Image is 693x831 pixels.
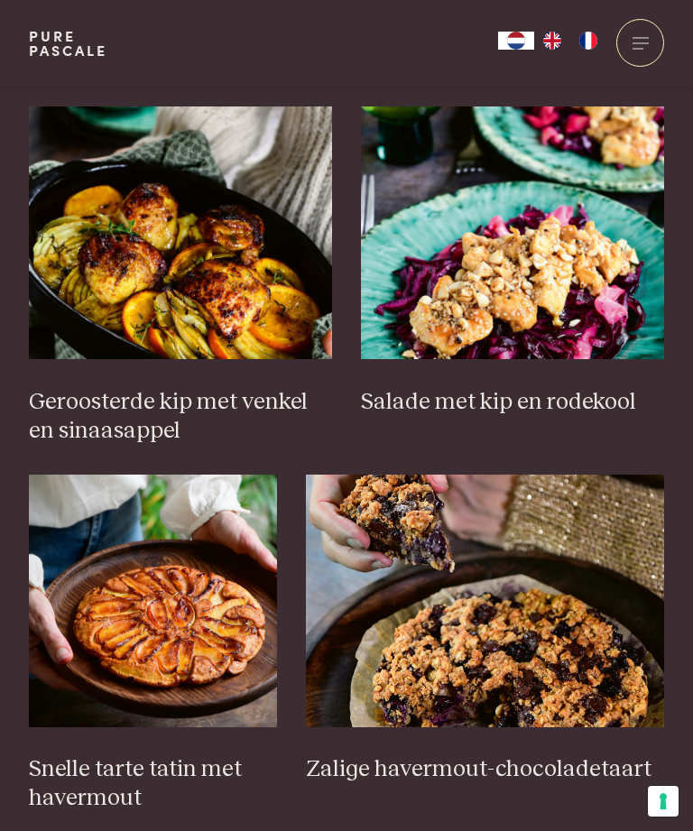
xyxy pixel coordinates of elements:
aside: Language selected: Nederlands [498,32,606,50]
img: Snelle tarte tatin met havermout [29,475,277,727]
button: Uw voorkeuren voor toestemming voor trackingtechnologieën [648,786,679,817]
div: Language [498,32,534,50]
a: Snelle tarte tatin met havermout Snelle tarte tatin met havermout [29,475,277,814]
img: Zalige havermout-chocoladetaart [306,475,665,727]
a: Zalige havermout-chocoladetaart Zalige havermout-chocoladetaart [306,475,665,785]
a: EN [534,32,570,50]
a: Salade met kip en rodekool Salade met kip en rodekool [361,106,664,417]
h3: Salade met kip en rodekool [361,388,664,417]
ul: Language list [534,32,606,50]
h3: Zalige havermout-chocoladetaart [306,755,665,784]
a: NL [498,32,534,50]
a: PurePascale [29,29,107,58]
a: FR [570,32,606,50]
h3: Geroosterde kip met venkel en sinaasappel [29,388,332,446]
img: Geroosterde kip met venkel en sinaasappel [29,106,332,359]
h3: Snelle tarte tatin met havermout [29,755,277,813]
img: Salade met kip en rodekool [361,106,664,359]
a: Geroosterde kip met venkel en sinaasappel Geroosterde kip met venkel en sinaasappel [29,106,332,446]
